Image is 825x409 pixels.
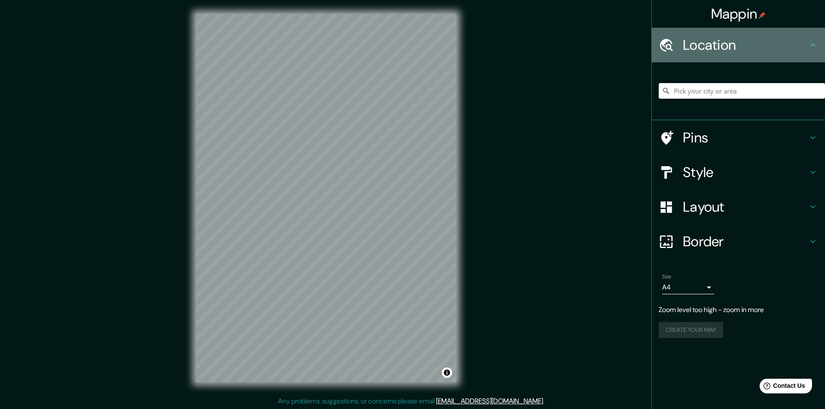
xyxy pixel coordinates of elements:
[659,305,818,315] p: Zoom level too high - zoom in more
[662,280,714,294] div: A4
[278,396,544,406] p: Any problems, suggestions, or concerns please email .
[652,190,825,224] div: Layout
[683,164,808,181] h4: Style
[196,14,456,382] canvas: Map
[662,273,671,280] label: Size
[683,129,808,146] h4: Pins
[652,120,825,155] div: Pins
[652,155,825,190] div: Style
[659,83,825,99] input: Pick your city or area
[683,233,808,250] h4: Border
[683,198,808,216] h4: Layout
[442,367,452,378] button: Toggle attribution
[683,36,808,54] h4: Location
[546,396,547,406] div: .
[652,224,825,259] div: Border
[652,28,825,62] div: Location
[759,12,766,19] img: pin-icon.png
[436,396,543,406] a: [EMAIL_ADDRESS][DOMAIN_NAME]
[544,396,546,406] div: .
[711,5,766,23] h4: Mappin
[748,375,815,399] iframe: Help widget launcher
